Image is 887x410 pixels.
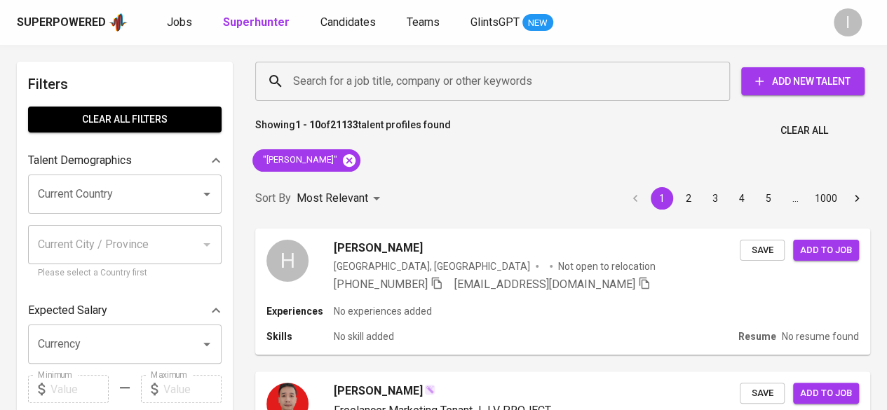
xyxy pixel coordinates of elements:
[775,118,834,144] button: Clear All
[320,15,376,29] span: Candidates
[330,119,358,130] b: 21133
[470,15,520,29] span: GlintsGPT
[28,152,132,169] p: Talent Demographics
[470,14,553,32] a: GlintsGPT NEW
[407,15,440,29] span: Teams
[297,190,368,207] p: Most Relevant
[752,73,853,90] span: Add New Talent
[558,259,656,273] p: Not open to relocation
[163,375,222,403] input: Value
[407,14,442,32] a: Teams
[255,190,291,207] p: Sort By
[334,329,394,343] p: No skill added
[522,16,553,30] span: NEW
[793,383,859,404] button: Add to job
[793,240,859,261] button: Add to job
[255,228,870,355] a: H[PERSON_NAME][GEOGRAPHIC_DATA], [GEOGRAPHIC_DATA]Not open to relocation[PHONE_NUMBER] [EMAIL_ADD...
[17,15,106,31] div: Superpowered
[811,187,841,210] button: Go to page 1000
[334,240,423,257] span: [PERSON_NAME]
[266,304,334,318] p: Experiences
[784,191,806,205] div: …
[424,384,435,395] img: magic_wand.svg
[846,187,868,210] button: Go to next page
[197,334,217,354] button: Open
[780,122,828,139] span: Clear All
[223,15,290,29] b: Superhunter
[28,302,107,319] p: Expected Salary
[197,184,217,204] button: Open
[109,12,128,33] img: app logo
[747,242,778,259] span: Save
[297,186,385,212] div: Most Relevant
[167,15,192,29] span: Jobs
[741,67,865,95] button: Add New Talent
[834,8,862,36] div: I
[757,187,780,210] button: Go to page 5
[39,111,210,128] span: Clear All filters
[28,296,222,324] div: Expected Salary
[334,278,428,291] span: [PHONE_NUMBER]
[800,385,852,402] span: Add to job
[28,146,222,175] div: Talent Demographics
[677,187,700,210] button: Go to page 2
[223,14,292,32] a: Superhunter
[800,242,852,259] span: Add to job
[252,149,360,172] div: "[PERSON_NAME]"
[334,259,530,273] div: [GEOGRAPHIC_DATA], [GEOGRAPHIC_DATA]
[28,107,222,132] button: Clear All filters
[320,14,379,32] a: Candidates
[167,14,195,32] a: Jobs
[738,329,776,343] p: Resume
[266,329,334,343] p: Skills
[252,153,346,167] span: "[PERSON_NAME]"
[740,383,785,404] button: Save
[28,73,222,95] h6: Filters
[704,187,726,210] button: Go to page 3
[38,266,212,280] p: Please select a Country first
[454,278,635,291] span: [EMAIL_ADDRESS][DOMAIN_NAME]
[334,304,432,318] p: No experiences added
[622,187,870,210] nav: pagination navigation
[266,240,309,282] div: H
[651,187,673,210] button: page 1
[731,187,753,210] button: Go to page 4
[747,385,778,402] span: Save
[334,383,423,399] span: [PERSON_NAME]
[782,329,859,343] p: No resume found
[295,119,320,130] b: 1 - 10
[50,375,109,403] input: Value
[17,12,128,33] a: Superpoweredapp logo
[740,240,785,261] button: Save
[255,118,451,144] p: Showing of talent profiles found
